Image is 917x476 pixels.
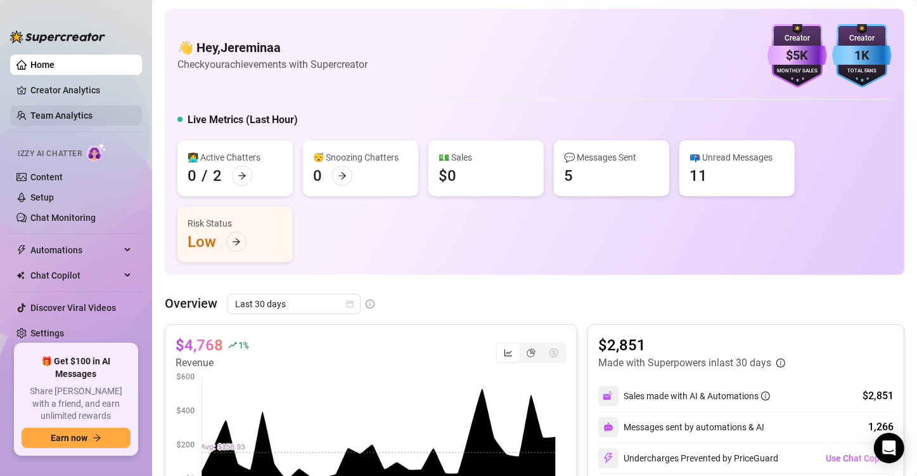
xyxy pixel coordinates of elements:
img: Chat Copilot [16,271,25,280]
div: 1K [832,46,892,65]
div: 2 [213,166,222,186]
span: line-chart [504,348,513,357]
div: 😴 Snoozing Chatters [313,150,408,164]
div: 5 [564,166,573,186]
span: Chat Copilot [30,265,120,286]
div: Open Intercom Messenger [874,433,904,463]
article: Made with Superpowers in last 30 days [598,355,771,371]
div: Total Fans [832,67,892,76]
span: arrow-right [93,433,101,442]
div: $0 [439,166,456,186]
img: purple-badge-B9DA21FR.svg [767,24,827,88]
div: 0 [313,166,322,186]
span: arrow-right [232,237,241,246]
span: Use Chat Copilot [826,453,893,463]
div: Messages sent by automations & AI [598,417,764,437]
article: $4,768 [176,335,223,355]
article: Overview [165,294,217,313]
span: calendar [346,300,354,308]
span: info-circle [366,300,375,308]
img: AI Chatter [87,143,106,161]
a: Home [30,60,55,70]
div: Risk Status [188,216,283,230]
img: blue-badge-DgoSNQY1.svg [832,24,892,88]
h5: Live Metrics (Last Hour) [188,112,298,128]
div: 💬 Messages Sent [564,150,659,164]
a: Setup [30,192,54,202]
div: 0 [188,166,196,186]
a: Team Analytics [30,110,93,121]
a: Settings [30,328,64,338]
span: Automations [30,240,120,260]
span: info-circle [776,359,785,367]
span: info-circle [761,392,770,400]
span: Share [PERSON_NAME] with a friend, and earn unlimited rewards [22,385,131,423]
article: $2,851 [598,335,785,355]
div: Undercharges Prevented by PriceGuard [598,448,778,468]
div: 11 [689,166,707,186]
span: arrow-right [238,171,247,180]
a: Content [30,172,63,182]
div: 💵 Sales [439,150,534,164]
button: Use Chat Copilot [825,448,894,468]
span: rise [228,341,237,350]
div: $5K [767,46,827,65]
img: svg%3e [603,422,613,432]
div: Sales made with AI & Automations [624,389,770,403]
span: 🎁 Get $100 in AI Messages [22,355,131,380]
div: Monthly Sales [767,67,827,76]
div: Creator [767,32,827,44]
h4: 👋 Hey, Jereminaa [177,39,368,56]
img: svg%3e [603,390,614,402]
div: Creator [832,32,892,44]
img: logo-BBDzfeDw.svg [10,30,105,43]
a: Creator Analytics [30,80,132,100]
span: Izzy AI Chatter [18,148,82,160]
a: Chat Monitoring [30,213,96,223]
div: 📪 Unread Messages [689,150,785,164]
a: Discover Viral Videos [30,303,116,313]
div: 👩‍💻 Active Chatters [188,150,283,164]
button: Earn nowarrow-right [22,428,131,448]
div: $2,851 [862,388,894,404]
img: svg%3e [603,453,614,464]
div: segmented control [496,343,567,363]
span: 1 % [238,339,248,351]
span: pie-chart [527,348,535,357]
div: 1,266 [868,420,894,435]
span: Earn now [51,433,87,443]
article: Check your achievements with Supercreator [177,56,368,72]
span: Last 30 days [235,294,353,314]
span: thunderbolt [16,245,27,255]
span: arrow-right [338,171,347,180]
span: dollar-circle [549,348,558,357]
article: Revenue [176,355,248,371]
